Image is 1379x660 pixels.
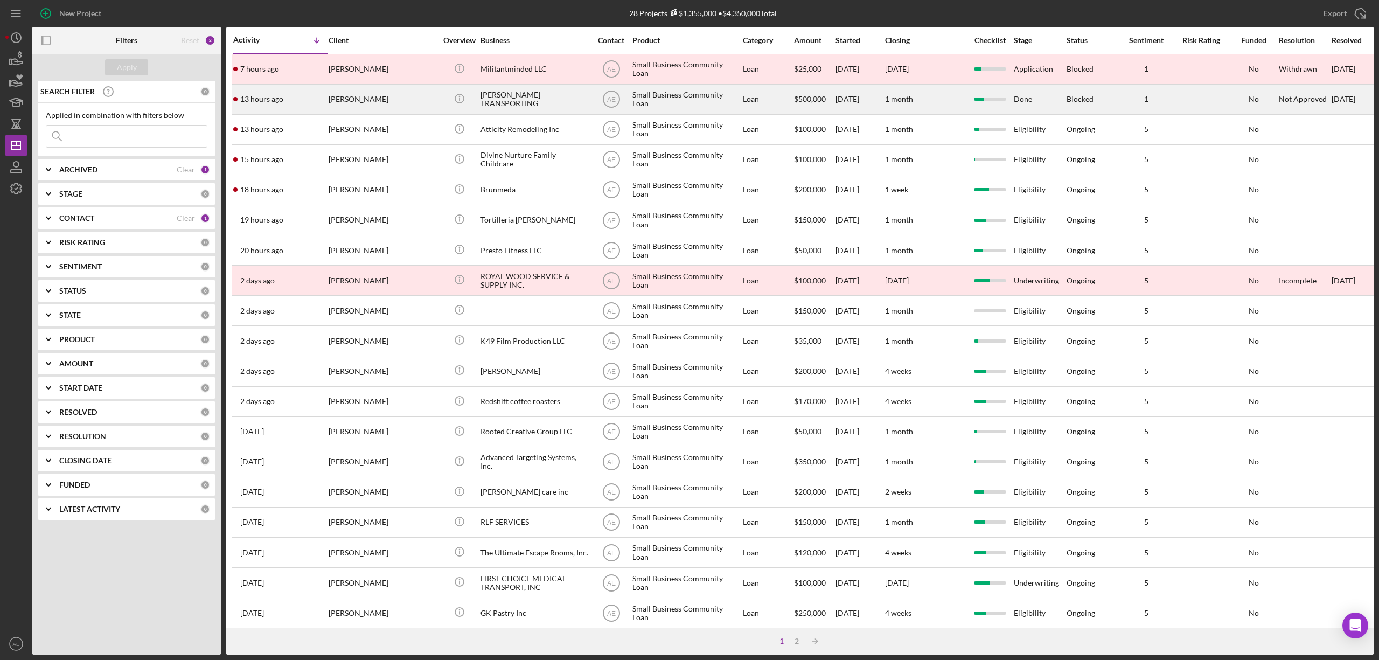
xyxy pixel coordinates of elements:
time: 1 month [885,457,913,466]
div: Ongoing [1067,579,1095,587]
div: 5 [1119,337,1173,345]
span: $50,000 [794,246,821,255]
div: [DATE] [835,508,884,537]
div: 0 [200,286,210,296]
b: FUNDED [59,481,90,489]
text: AE [607,186,615,194]
b: CLOSING DATE [59,456,112,465]
div: No [1229,125,1278,134]
div: No [1229,276,1278,285]
div: [PERSON_NAME] [329,326,436,355]
time: 1 month [885,94,913,103]
time: 2025-10-07 20:21 [240,307,275,315]
span: $200,000 [794,185,826,194]
text: AE [607,277,615,284]
div: Client [329,36,436,45]
div: No [1229,397,1278,406]
span: $35,000 [794,336,821,345]
time: 2025-10-09 03:09 [240,125,283,134]
time: 1 month [885,336,913,345]
div: Blocked [1067,65,1094,73]
b: RESOLUTION [59,432,106,441]
div: No [1229,185,1278,194]
div: Ongoing [1067,367,1095,376]
b: ARCHIVED [59,165,97,174]
text: AE [607,489,615,496]
div: 0 [200,335,210,344]
div: [PERSON_NAME] [329,568,436,597]
div: Ongoing [1067,337,1095,345]
div: No [1229,216,1278,224]
div: [PERSON_NAME] [480,357,588,385]
div: $500,000 [794,85,834,114]
div: 0 [200,383,210,393]
div: Ongoing [1067,427,1095,436]
div: 1 [1119,65,1173,73]
text: AE [607,519,615,526]
div: Closing [885,36,966,45]
div: Done [1014,85,1065,114]
time: 2025-10-06 18:43 [240,457,264,466]
text: AE [607,368,615,376]
div: Ongoing [1067,216,1095,224]
div: [DATE] [835,85,884,114]
div: Small Business Community Loan [632,85,740,114]
div: [DATE] [835,236,884,265]
div: No [1229,155,1278,164]
div: 0 [200,262,210,272]
span: $150,000 [794,306,826,315]
div: [DATE] [835,55,884,84]
div: Small Business Community Loan [632,145,740,174]
div: Started [835,36,884,45]
div: Eligibility [1014,508,1065,537]
div: Ongoing [1067,518,1095,526]
div: Not Approved [1279,95,1327,103]
time: 1 week [885,185,908,194]
span: $350,000 [794,457,826,466]
div: 0 [200,456,210,466]
text: AE [607,217,615,224]
div: 5 [1119,155,1173,164]
div: Eligibility [1014,448,1065,476]
div: [PERSON_NAME] [329,478,436,506]
div: Funded [1229,36,1278,45]
div: 0 [200,310,210,320]
div: Ongoing [1067,276,1095,285]
div: Loan [743,568,793,597]
b: SEARCH FILTER [40,87,95,96]
div: [PERSON_NAME] [329,85,436,114]
div: Loan [743,296,793,325]
time: 2 weeks [885,487,911,496]
b: START DATE [59,384,102,392]
b: AMOUNT [59,359,93,368]
div: [PERSON_NAME] care inc [480,478,588,506]
div: 0 [200,432,210,441]
text: AE [607,549,615,557]
div: Rooted Creative Group LLC [480,418,588,446]
time: 2025-10-03 15:23 [240,548,264,557]
b: CONTACT [59,214,94,223]
div: Eligibility [1014,418,1065,446]
span: $100,000 [794,578,826,587]
div: 5 [1119,579,1173,587]
div: No [1229,457,1278,466]
div: 5 [1119,488,1173,496]
div: [PERSON_NAME] [329,206,436,234]
text: AE [607,247,615,254]
div: Status [1067,36,1118,45]
div: Ongoing [1067,246,1095,255]
div: Small Business Community Loan [632,206,740,234]
div: Eligibility [1014,326,1065,355]
div: [PERSON_NAME] [329,236,436,265]
div: No [1229,337,1278,345]
div: K49 Film Production LLC [480,326,588,355]
button: Export [1313,3,1374,24]
div: Eligibility [1014,145,1065,174]
div: [PERSON_NAME] [329,508,436,537]
div: Small Business Community Loan [632,448,740,476]
div: 5 [1119,185,1173,194]
text: AE [607,458,615,466]
div: Brunmeda [480,176,588,204]
div: New Project [59,3,101,24]
div: Loan [743,266,793,295]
